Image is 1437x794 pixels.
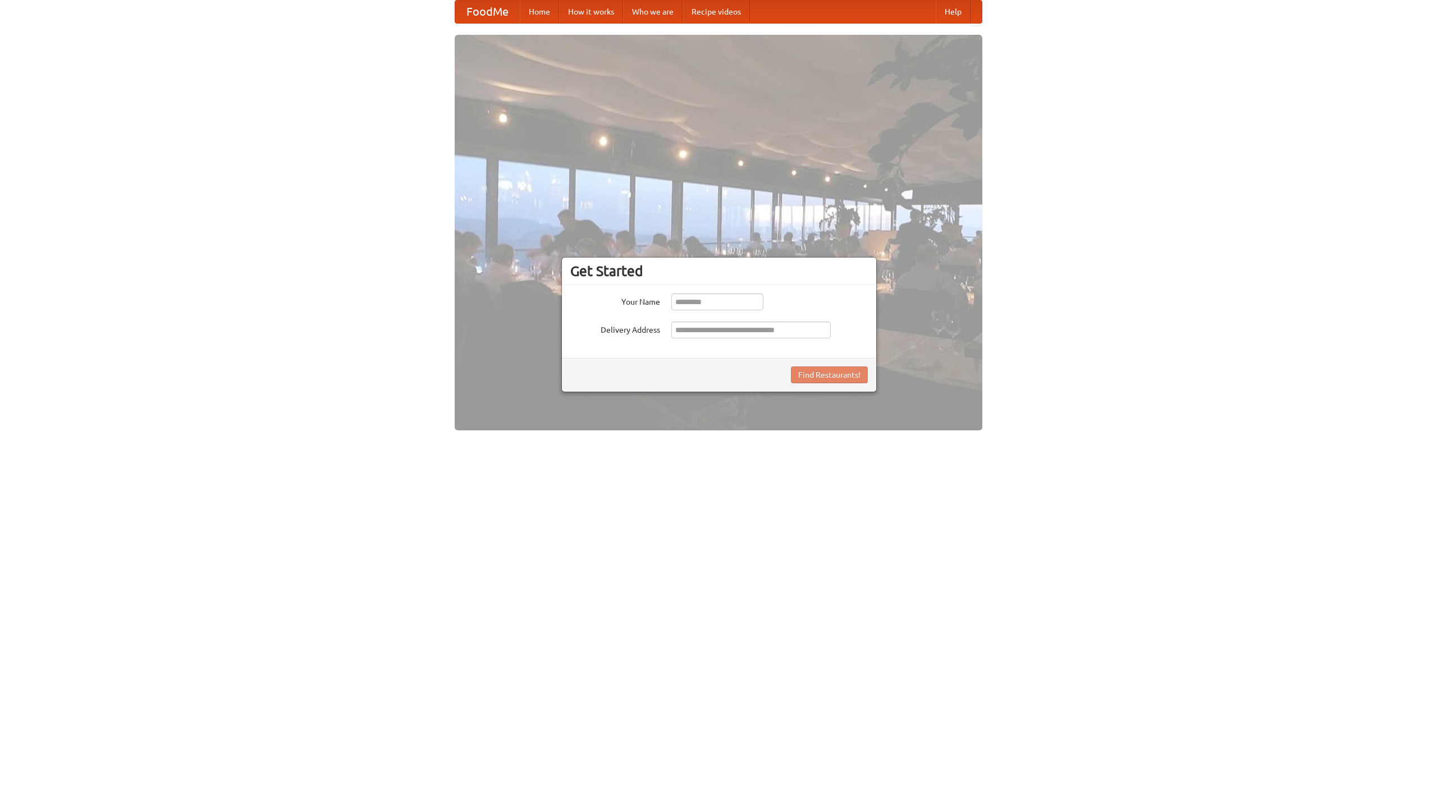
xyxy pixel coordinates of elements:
a: How it works [559,1,623,23]
a: FoodMe [455,1,520,23]
button: Find Restaurants! [791,366,868,383]
a: Recipe videos [683,1,750,23]
label: Your Name [570,293,660,307]
a: Help [936,1,971,23]
h3: Get Started [570,263,868,279]
label: Delivery Address [570,322,660,336]
a: Who we are [623,1,683,23]
a: Home [520,1,559,23]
